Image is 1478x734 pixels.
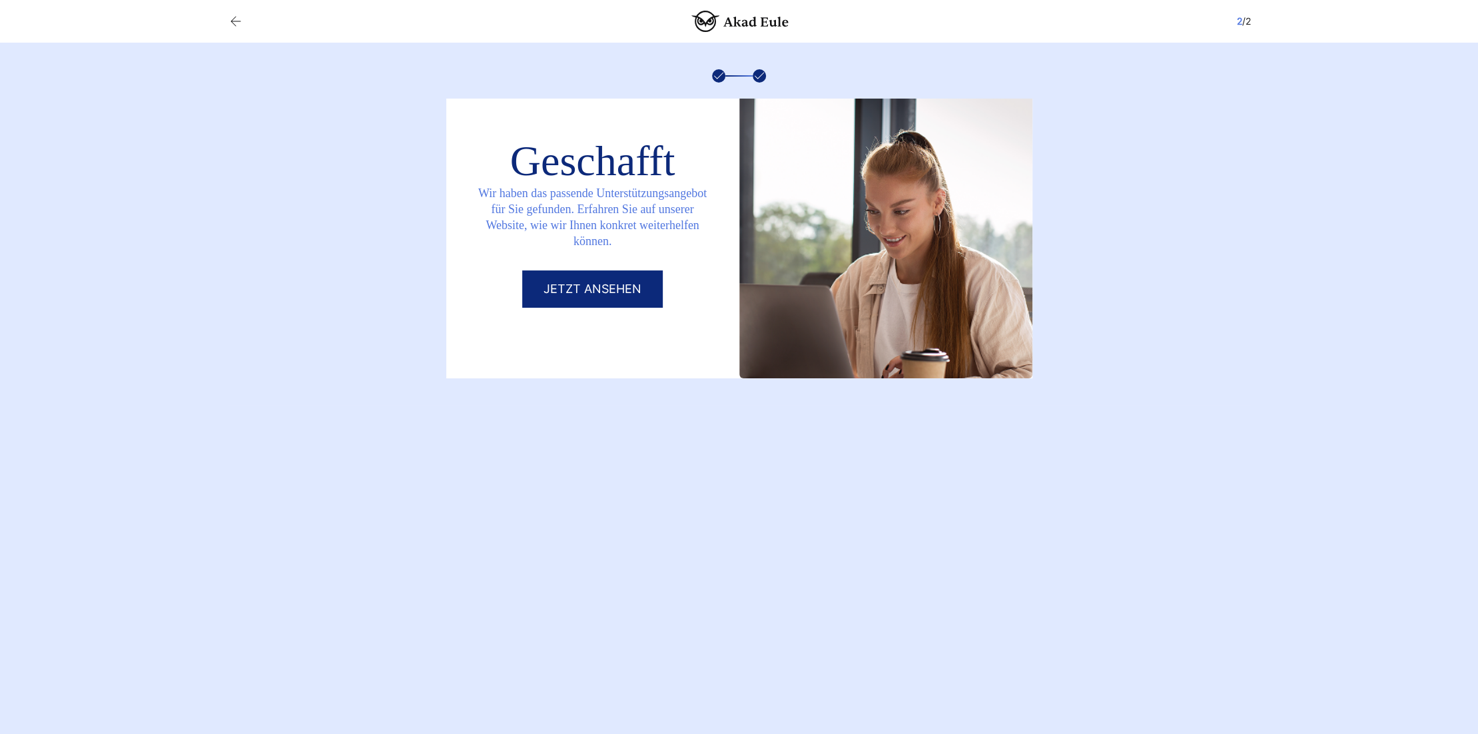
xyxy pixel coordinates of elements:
[1246,15,1251,27] span: 2
[691,11,789,32] img: logo
[1237,15,1242,27] span: 2
[494,143,691,180] div: Geschafft
[446,180,739,270] div: Wir haben das passende Unterstützungsangebot für Sie gefunden. Erfahren Sie auf unserer Website, ...
[739,99,1032,378] img: Geschafft
[1237,13,1251,29] div: /
[522,270,663,308] a: Jetzt ansehen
